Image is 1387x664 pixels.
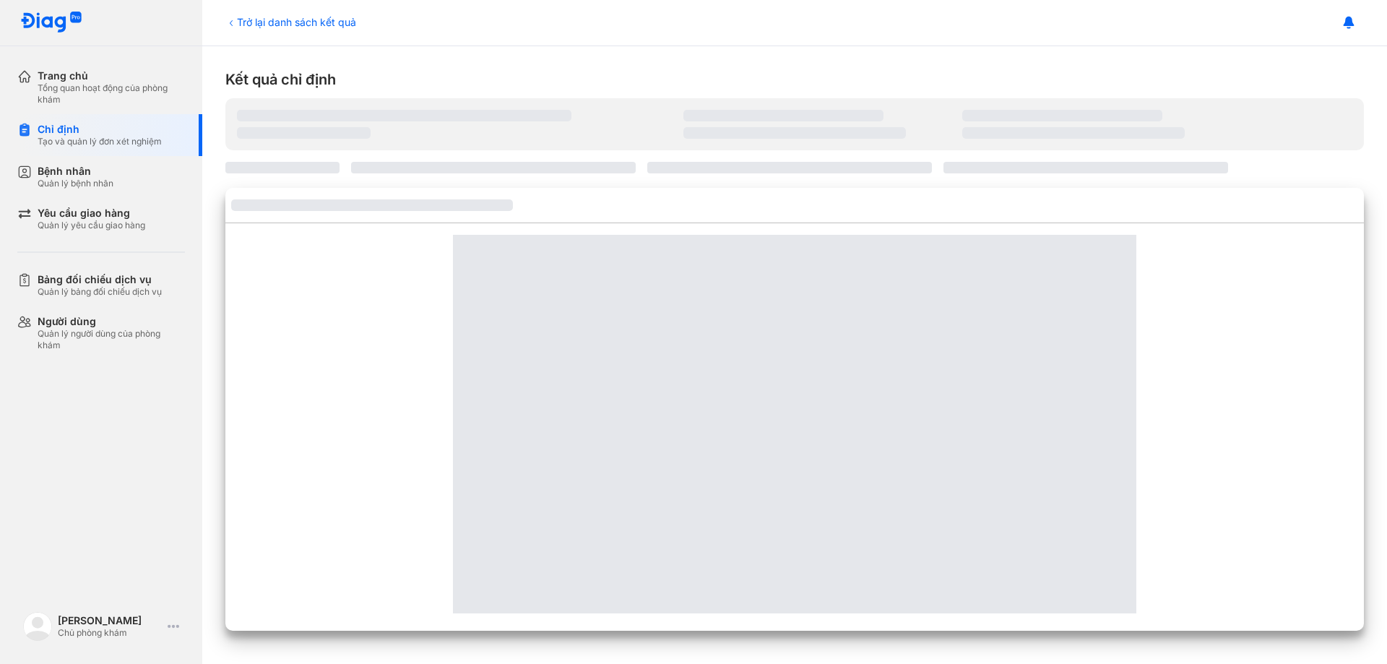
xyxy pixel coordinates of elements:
[38,328,185,351] div: Quản lý người dùng của phòng khám
[38,273,162,286] div: Bảng đối chiếu dịch vụ
[38,207,145,220] div: Yêu cầu giao hàng
[58,614,162,627] div: [PERSON_NAME]
[38,136,162,147] div: Tạo và quản lý đơn xét nghiệm
[38,82,185,105] div: Tổng quan hoạt động của phòng khám
[225,69,1364,90] div: Kết quả chỉ định
[38,178,113,189] div: Quản lý bệnh nhân
[225,14,356,30] div: Trở lại danh sách kết quả
[38,123,162,136] div: Chỉ định
[38,286,162,298] div: Quản lý bảng đối chiếu dịch vụ
[38,165,113,178] div: Bệnh nhân
[38,315,185,328] div: Người dùng
[38,220,145,231] div: Quản lý yêu cầu giao hàng
[23,612,52,641] img: logo
[20,12,82,34] img: logo
[38,69,185,82] div: Trang chủ
[58,627,162,639] div: Chủ phòng khám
